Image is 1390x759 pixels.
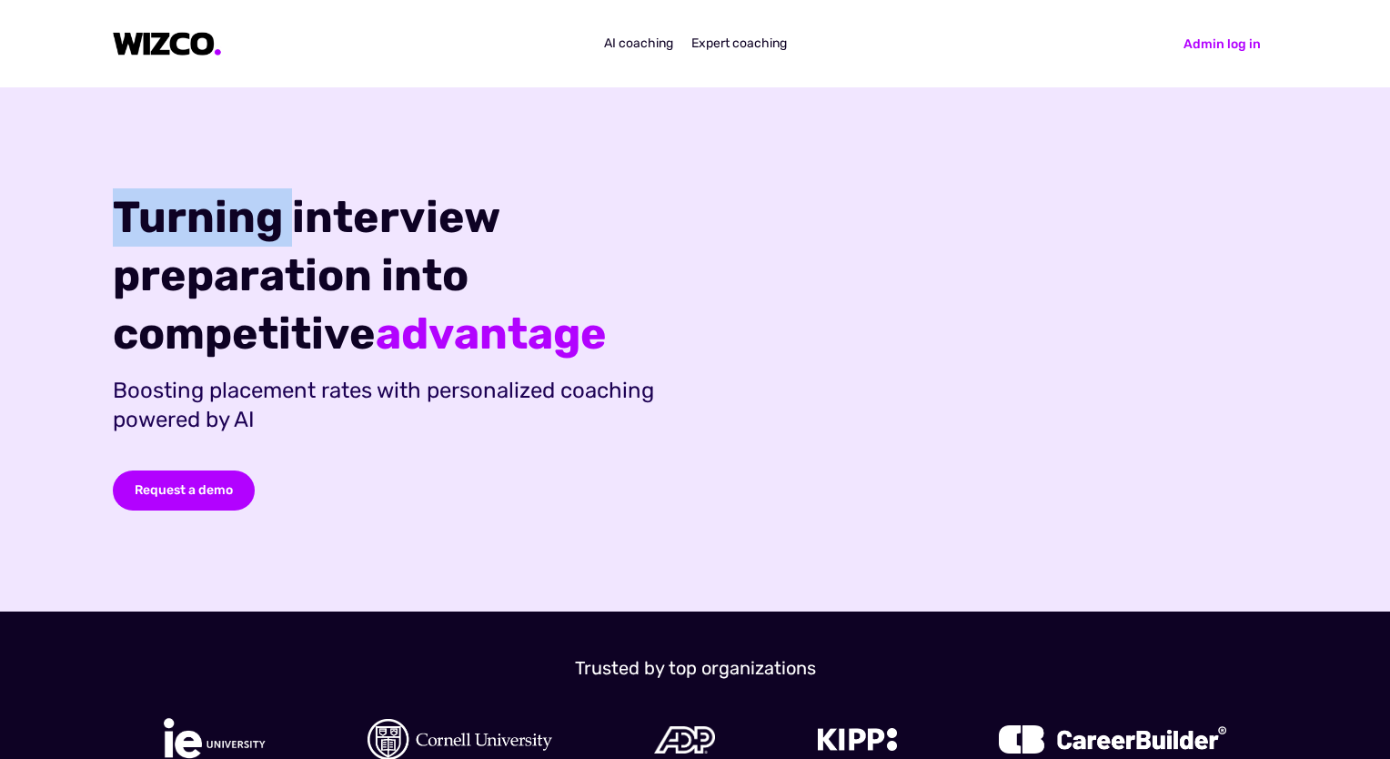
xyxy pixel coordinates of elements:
img: logo [113,32,222,56]
span: advantage [376,308,607,359]
span: Expert coaching [691,35,787,51]
div: Admin log in [1184,35,1261,54]
img: logo [654,726,715,754]
div: Request a demo [113,471,255,511]
span: AI coaching [604,35,673,51]
div: Trusted by top organizations [113,655,1277,681]
div: Boosting placement rates with personalized coaching powered by AI [113,376,659,434]
img: logo [999,725,1226,754]
img: logo [818,728,897,751]
div: Turning interview preparation into competitive [113,188,659,363]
